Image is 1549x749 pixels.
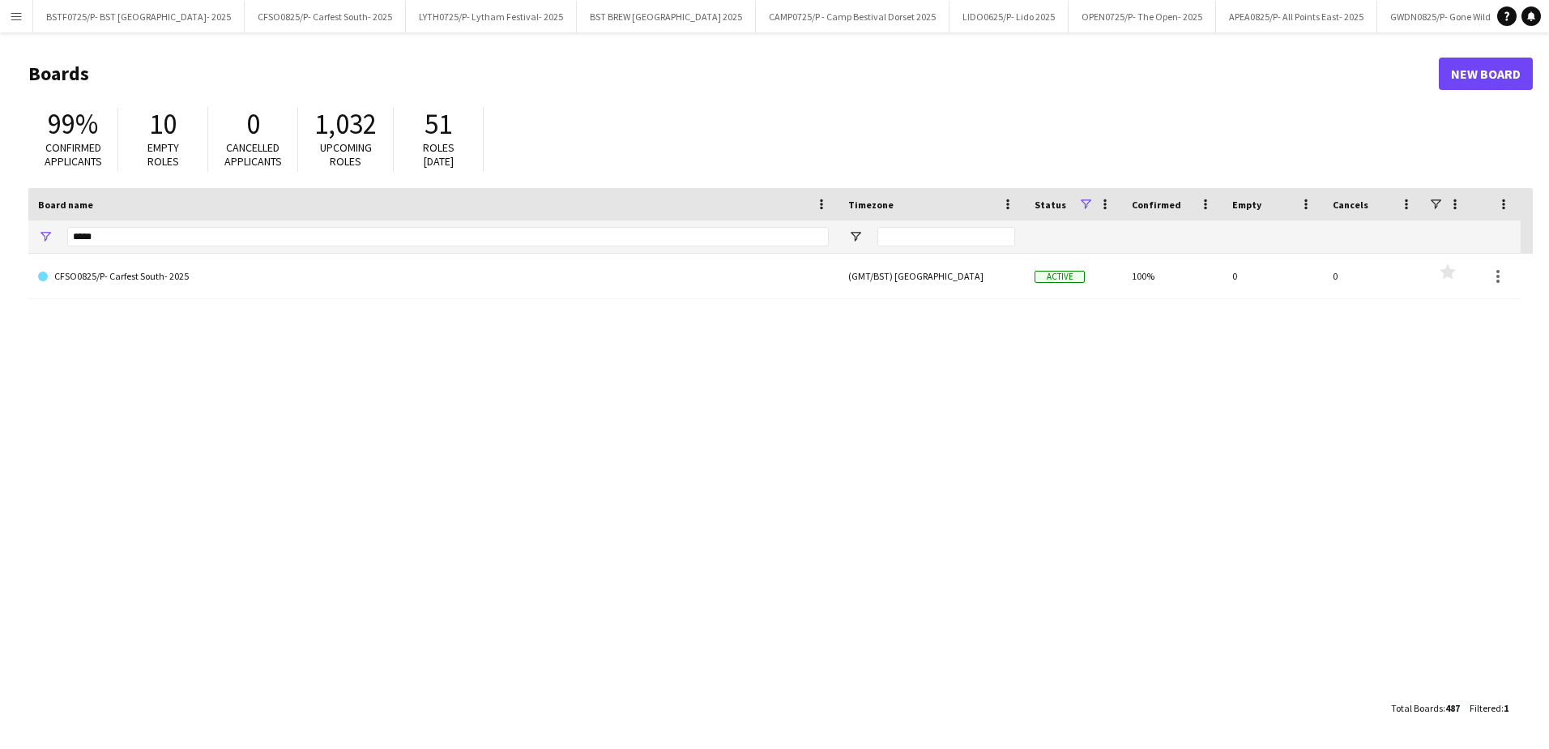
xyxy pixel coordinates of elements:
input: Timezone Filter Input [877,227,1015,246]
span: 1,032 [314,106,377,142]
span: Timezone [848,199,894,211]
div: : [1391,692,1460,724]
span: Empty [1232,199,1261,211]
a: CFSO0825/P- Carfest South- 2025 [38,254,829,299]
span: Upcoming roles [320,140,372,169]
span: Confirmed [1132,199,1181,211]
button: OPEN0725/P- The Open- 2025 [1069,1,1216,32]
span: Filtered [1470,702,1501,714]
div: 0 [1323,254,1423,298]
span: Status [1035,199,1066,211]
button: LYTH0725/P- Lytham Festival- 2025 [406,1,577,32]
span: Empty roles [147,140,179,169]
span: Cancelled applicants [224,140,282,169]
div: 100% [1122,254,1223,298]
span: 99% [48,106,98,142]
button: CFSO0825/P- Carfest South- 2025 [245,1,406,32]
a: New Board [1439,58,1533,90]
span: 1 [1504,702,1508,714]
span: Roles [DATE] [423,140,454,169]
span: Confirmed applicants [45,140,102,169]
span: Board name [38,199,93,211]
span: Active [1035,271,1085,283]
button: CAMP0725/P - Camp Bestival Dorset 2025 [756,1,949,32]
div: : [1470,692,1508,724]
div: 0 [1223,254,1323,298]
button: BSTF0725/P- BST [GEOGRAPHIC_DATA]- 2025 [33,1,245,32]
span: Total Boards [1391,702,1443,714]
button: Open Filter Menu [848,229,863,244]
span: 51 [425,106,452,142]
div: (GMT/BST) [GEOGRAPHIC_DATA] [839,254,1025,298]
h1: Boards [28,62,1439,86]
button: Open Filter Menu [38,229,53,244]
input: Board name Filter Input [67,227,829,246]
span: Cancels [1333,199,1368,211]
span: 0 [246,106,260,142]
button: LIDO0625/P- Lido 2025 [949,1,1069,32]
span: 10 [149,106,177,142]
button: BST BREW [GEOGRAPHIC_DATA] 2025 [577,1,756,32]
span: 487 [1445,702,1460,714]
button: APEA0825/P- All Points East- 2025 [1216,1,1377,32]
